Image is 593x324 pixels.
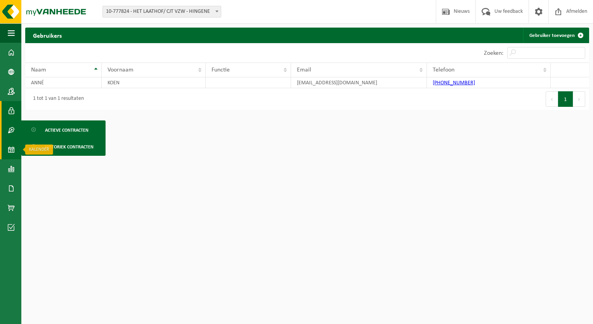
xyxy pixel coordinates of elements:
div: 1 tot 1 van 1 resultaten [29,92,84,106]
td: ANNÉ [25,77,102,88]
span: Naam [31,67,46,73]
span: Voornaam [108,67,134,73]
a: Historiek contracten [23,139,104,154]
button: 1 [558,91,573,107]
span: 10-777824 - HET LAATHOF/ CJT VZW - HINGENE [103,6,221,17]
a: Actieve contracten [23,122,104,137]
span: Historiek contracten [45,139,94,154]
span: 10-777824 - HET LAATHOF/ CJT VZW - HINGENE [102,6,221,17]
span: Functie [212,67,230,73]
button: Next [573,91,585,107]
span: Actieve contracten [45,123,88,138]
a: Gebruiker toevoegen [523,28,588,43]
h2: Gebruikers [25,28,69,43]
span: Email [297,67,311,73]
a: [PHONE_NUMBER] [433,80,475,86]
td: KOEN [102,77,206,88]
td: [EMAIL_ADDRESS][DOMAIN_NAME] [291,77,427,88]
label: Zoeken: [484,50,503,56]
button: Previous [546,91,558,107]
span: Telefoon [433,67,454,73]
